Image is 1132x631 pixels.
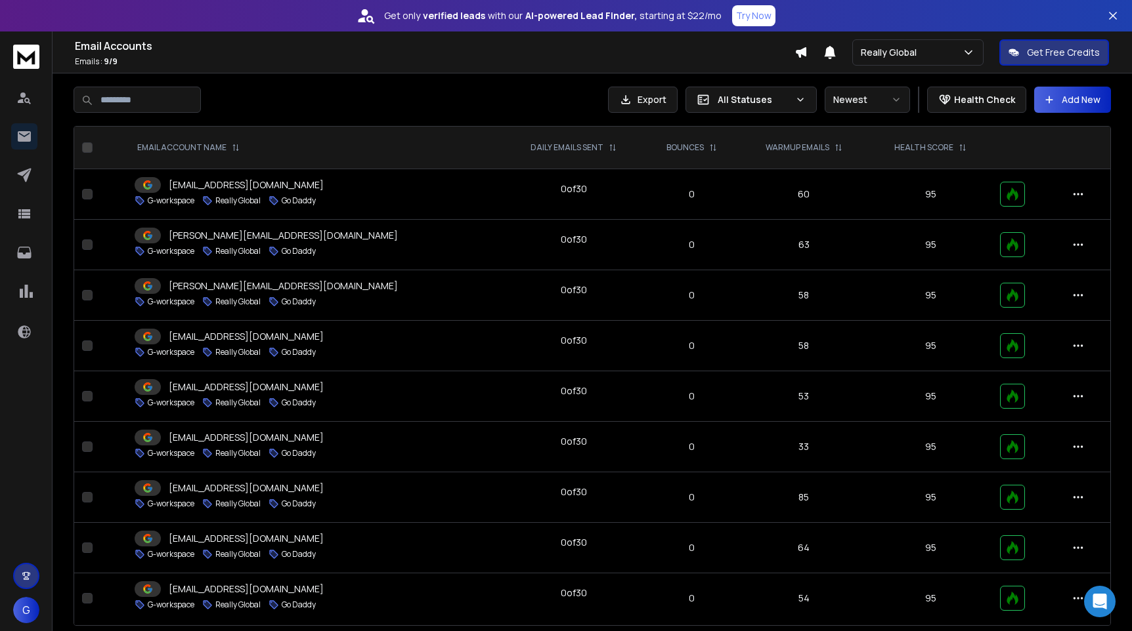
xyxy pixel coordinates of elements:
td: 54 [739,573,869,624]
p: [EMAIL_ADDRESS][DOMAIN_NAME] [169,178,324,192]
td: 95 [869,573,992,624]
td: 63 [739,220,869,270]
p: 0 [653,339,731,352]
p: [EMAIL_ADDRESS][DOMAIN_NAME] [169,330,324,343]
button: Get Free Credits [999,39,1109,66]
p: 0 [653,541,731,554]
p: Go Daddy [282,195,316,206]
p: 0 [653,440,731,453]
p: Really Global [215,448,261,458]
p: G-workspace [148,549,194,560]
button: Newest [825,87,910,113]
td: 95 [869,169,992,220]
p: Emails : [75,56,795,67]
td: 85 [739,472,869,523]
td: 53 [739,371,869,422]
button: Add New [1034,87,1111,113]
p: Get Free Credits [1027,46,1100,59]
p: [EMAIL_ADDRESS][DOMAIN_NAME] [169,380,324,394]
div: 0 of 30 [561,384,587,397]
p: Really Global [215,195,261,206]
p: [PERSON_NAME][EMAIL_ADDRESS][DOMAIN_NAME] [169,229,398,242]
p: 0 [653,491,731,504]
td: 58 [739,321,869,371]
p: 0 [653,592,731,605]
p: Really Global [215,397,261,408]
p: All Statuses [718,93,790,106]
p: Go Daddy [282,499,316,509]
p: G-workspace [148,246,194,256]
p: Really Global [215,499,261,509]
p: Go Daddy [282,549,316,560]
p: [EMAIL_ADDRESS][DOMAIN_NAME] [169,481,324,495]
p: G-workspace [148,600,194,610]
p: G-workspace [148,397,194,408]
td: 95 [869,472,992,523]
img: logo [13,45,39,69]
p: [EMAIL_ADDRESS][DOMAIN_NAME] [169,582,324,596]
p: Go Daddy [282,347,316,357]
p: Go Daddy [282,246,316,256]
p: Go Daddy [282,296,316,307]
p: Try Now [736,9,772,22]
p: [EMAIL_ADDRESS][DOMAIN_NAME] [169,431,324,444]
div: 0 of 30 [561,435,587,448]
p: WARMUP EMAILS [766,142,829,153]
td: 95 [869,422,992,472]
td: 95 [869,523,992,573]
p: 0 [653,188,731,201]
strong: verified leads [423,9,485,22]
div: 0 of 30 [561,586,587,600]
div: 0 of 30 [561,485,587,499]
div: 0 of 30 [561,182,587,195]
div: Open Intercom Messenger [1084,586,1116,617]
p: Really Global [215,246,261,256]
p: G-workspace [148,195,194,206]
td: 95 [869,270,992,321]
td: 95 [869,371,992,422]
div: 0 of 30 [561,536,587,549]
p: [EMAIL_ADDRESS][DOMAIN_NAME] [169,532,324,545]
p: 0 [653,390,731,403]
button: G [13,597,39,623]
p: Really Global [215,296,261,307]
p: Really Global [861,46,922,59]
p: Go Daddy [282,600,316,610]
p: G-workspace [148,347,194,357]
p: G-workspace [148,296,194,307]
td: 58 [739,270,869,321]
td: 64 [739,523,869,573]
div: 0 of 30 [561,334,587,347]
p: Health Check [954,93,1015,106]
p: [PERSON_NAME][EMAIL_ADDRESS][DOMAIN_NAME] [169,279,398,293]
button: Try Now [732,5,775,26]
td: 33 [739,422,869,472]
td: 95 [869,321,992,371]
p: Go Daddy [282,397,316,408]
td: 95 [869,220,992,270]
p: Really Global [215,347,261,357]
td: 60 [739,169,869,220]
p: G-workspace [148,448,194,458]
p: DAILY EMAILS SENT [531,142,603,153]
p: G-workspace [148,499,194,509]
div: EMAIL ACCOUNT NAME [137,142,240,153]
p: 0 [653,238,731,251]
h1: Email Accounts [75,38,795,54]
p: Get only with our starting at $22/mo [384,9,722,22]
button: Health Check [927,87,1026,113]
p: 0 [653,289,731,302]
p: HEALTH SCORE [894,142,953,153]
div: 0 of 30 [561,283,587,296]
button: Export [608,87,678,113]
div: 0 of 30 [561,233,587,246]
span: 9 / 9 [104,56,118,67]
p: BOUNCES [666,142,704,153]
p: Really Global [215,600,261,610]
p: Really Global [215,549,261,560]
strong: AI-powered Lead Finder, [525,9,637,22]
p: Go Daddy [282,448,316,458]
